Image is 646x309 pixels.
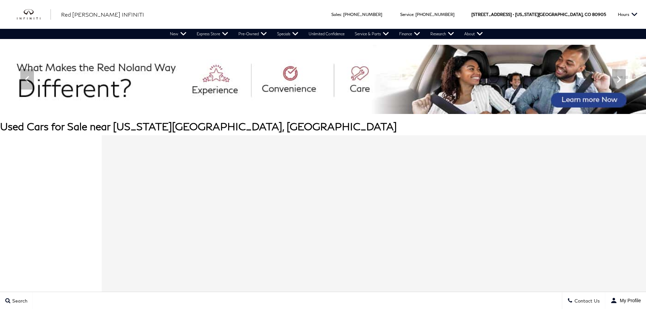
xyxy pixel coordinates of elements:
a: About [459,29,488,39]
a: Red [PERSON_NAME] INFINITI [61,11,144,19]
span: Sales [331,12,341,17]
a: Finance [394,29,425,39]
span: : [413,12,414,17]
a: [PHONE_NUMBER] [343,12,382,17]
a: [PHONE_NUMBER] [415,12,454,17]
span: Contact Us [573,298,600,304]
a: Research [425,29,459,39]
span: Search [11,298,27,304]
a: Unlimited Confidence [304,29,350,39]
a: Specials [272,29,304,39]
nav: Main Navigation [165,29,488,39]
a: Service & Parts [350,29,394,39]
span: My Profile [617,298,641,303]
span: Service [400,12,413,17]
a: Pre-Owned [233,29,272,39]
button: user-profile-menu [605,292,646,309]
a: Express Store [192,29,233,39]
a: New [165,29,192,39]
a: [STREET_ADDRESS] • [US_STATE][GEOGRAPHIC_DATA], CO 80905 [471,12,606,17]
span: Red [PERSON_NAME] INFINITI [61,11,144,18]
a: infiniti [17,9,51,20]
span: : [341,12,342,17]
img: INFINITI [17,9,51,20]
